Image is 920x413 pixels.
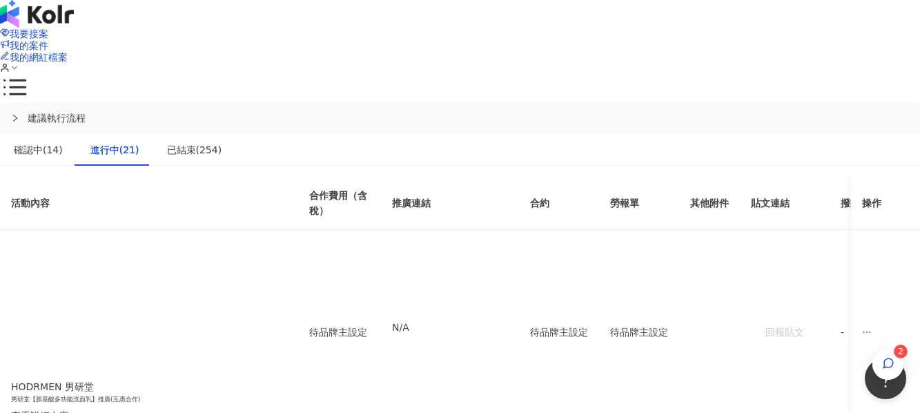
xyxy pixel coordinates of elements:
[167,142,222,157] div: 已結束(254)
[10,40,48,51] span: 我的案件
[392,320,508,335] p: N/A
[309,325,370,340] div: 待品牌主設定
[11,241,149,379] img: 胺基酸多功能洗面乳
[519,177,599,230] th: 合約
[90,142,139,157] div: 進行中(21)
[898,347,903,356] span: 2
[28,111,909,126] span: 建議執行流程
[610,325,668,340] div: 待品牌主設定
[14,142,63,157] div: 確認中(14)
[10,52,68,63] span: 我的網紅檔案
[11,114,19,122] span: right
[599,177,679,230] th: 勞報單
[10,28,48,39] span: 我要接案
[740,177,830,230] th: 貼文連結
[872,349,903,380] button: 2
[298,177,381,230] th: 合作費用（含稅）
[894,345,908,358] sup: 2
[381,177,519,230] th: 推廣連結
[751,318,819,346] button: 回報貼文
[530,325,588,340] div: 待品牌主設定
[862,327,872,337] span: ellipsis
[865,358,906,399] iframe: Help Scout Beacon - Open
[679,177,740,230] th: 其他附件
[11,381,94,392] span: HODRMEN 男研堂
[851,177,920,230] th: 操作
[11,394,265,405] h6: 男研堂【胺基酸多功能洗面乳】推廣(互惠合作)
